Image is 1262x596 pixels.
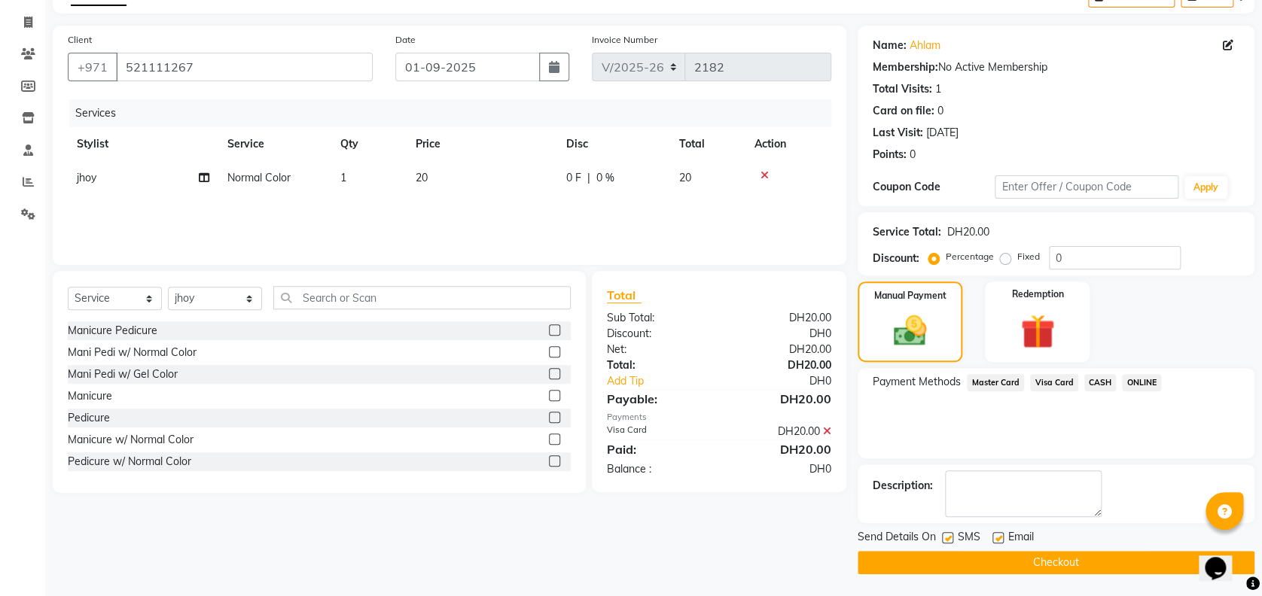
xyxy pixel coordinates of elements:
div: Manicure [68,388,112,404]
div: Sub Total: [596,310,719,326]
div: Visa Card [596,424,719,439]
div: DH0 [719,326,843,342]
div: DH20.00 [719,357,843,373]
div: Manicure Pedicure [68,323,157,339]
div: Service Total: [873,224,941,240]
span: 20 [416,171,428,184]
div: DH20.00 [719,424,843,439]
button: Apply [1184,176,1227,199]
label: Client [68,33,92,47]
button: Checkout [858,551,1254,574]
label: Percentage [946,250,994,263]
div: Discount: [873,251,919,266]
iframe: chat widget [1199,536,1247,581]
input: Search by Name/Mobile/Email/Code [116,53,373,81]
span: 0 % [596,170,614,186]
div: Services [69,99,843,127]
div: Membership: [873,59,938,75]
div: Net: [596,342,719,357]
label: Fixed [1017,250,1040,263]
div: Description: [873,478,933,494]
div: 0 [937,103,943,119]
div: DH20.00 [719,342,843,357]
div: Card on file: [873,103,934,119]
div: DH20.00 [719,440,843,458]
div: Coupon Code [873,179,995,195]
div: Manicure w/ Normal Color [68,432,194,448]
div: Total: [596,357,719,373]
span: 1 [340,171,346,184]
input: Enter Offer / Coupon Code [995,175,1178,199]
span: Email [1008,529,1034,548]
span: 20 [679,171,691,184]
span: SMS [958,529,980,548]
th: Qty [331,127,407,161]
a: Ahlam [910,38,940,53]
span: Payment Methods [873,374,961,390]
th: Total [670,127,745,161]
div: Pedicure w/ Normal Color [68,454,191,470]
th: Service [218,127,331,161]
div: Paid: [596,440,719,458]
div: Balance : [596,461,719,477]
span: Normal Color [227,171,291,184]
div: Discount: [596,326,719,342]
th: Price [407,127,557,161]
span: Send Details On [858,529,936,548]
span: 0 F [566,170,581,186]
div: DH0 [739,373,843,389]
th: Action [745,127,831,161]
span: Master Card [967,374,1024,391]
th: Disc [557,127,670,161]
div: Payable: [596,390,719,408]
div: Mani Pedi w/ Normal Color [68,345,197,360]
div: DH20.00 [719,310,843,326]
span: | [587,170,590,186]
div: 1 [935,81,941,97]
div: DH20.00 [719,390,843,408]
div: No Active Membership [873,59,1239,75]
span: Visa Card [1030,374,1078,391]
input: Search or Scan [273,286,571,309]
div: Pedicure [68,410,110,426]
div: 0 [910,147,916,163]
div: Payments [607,411,831,424]
span: Total [607,287,642,303]
button: +971 [68,53,117,81]
label: Manual Payment [874,289,946,303]
span: ONLINE [1122,374,1161,391]
div: Points: [873,147,907,163]
label: Invoice Number [592,33,657,47]
th: Stylist [68,127,218,161]
div: Total Visits: [873,81,932,97]
img: _cash.svg [883,312,937,350]
span: CASH [1084,374,1117,391]
img: _gift.svg [1010,310,1065,353]
span: jhoy [77,171,96,184]
div: Mani Pedi w/ Gel Color [68,366,178,382]
div: Name: [873,38,907,53]
div: DH20.00 [947,224,989,240]
div: DH0 [719,461,843,477]
label: Date [395,33,416,47]
label: Redemption [1011,287,1063,301]
div: [DATE] [926,125,959,141]
div: Last Visit: [873,125,923,141]
a: Add Tip [596,373,740,389]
